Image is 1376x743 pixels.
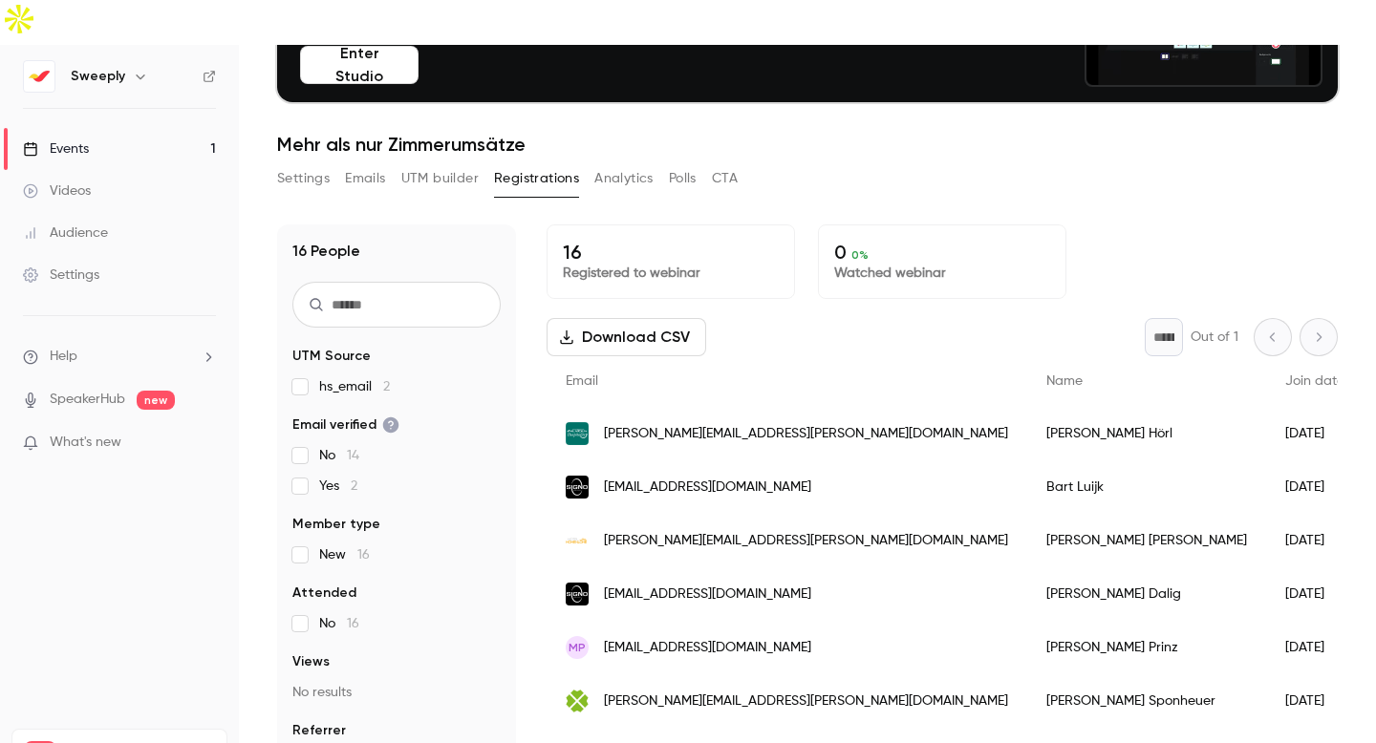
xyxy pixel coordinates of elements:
div: [PERSON_NAME] Dalig [1027,567,1266,621]
button: Polls [669,163,697,194]
div: Settings [23,265,99,285]
span: Member type [292,515,380,534]
span: UTM Source [292,347,371,366]
span: Views [292,652,330,671]
img: signohc.com [566,583,589,605]
div: [PERSON_NAME] [PERSON_NAME] [1027,514,1266,567]
span: [EMAIL_ADDRESS][DOMAIN_NAME] [604,584,811,605]
p: 0 [834,241,1050,264]
span: [PERSON_NAME][EMAIL_ADDRESS][PERSON_NAME][DOMAIN_NAME] [604,531,1008,551]
button: UTM builder [401,163,479,194]
div: [PERSON_NAME] Hörl [1027,407,1266,460]
p: Watched webinar [834,264,1050,283]
span: [PERSON_NAME][EMAIL_ADDRESS][PERSON_NAME][DOMAIN_NAME] [604,424,1008,444]
span: Join date [1285,374,1344,388]
img: nextgenhospitality.de [566,422,589,445]
img: hotel-hohenlohe.de [566,537,589,544]
span: What's new [50,433,121,453]
div: Events [23,139,89,159]
p: Registered to webinar [563,264,779,283]
span: Attended [292,584,356,603]
button: Enter Studio [300,46,419,84]
div: Audience [23,223,108,243]
button: Settings [277,163,330,194]
button: CTA [712,163,738,194]
a: SpeakerHub [50,390,125,410]
span: Referrer [292,721,346,740]
button: Analytics [594,163,654,194]
h6: Sweeply [71,67,125,86]
span: MP [569,639,586,656]
div: [DATE] [1266,621,1364,674]
span: hs_email [319,377,390,396]
span: Name [1046,374,1083,388]
span: 2 [383,380,390,393]
span: [EMAIL_ADDRESS][DOMAIN_NAME] [604,478,811,498]
span: 16 [357,548,370,562]
button: Emails [345,163,385,194]
div: [DATE] [1266,514,1364,567]
p: No results [292,683,501,702]
span: new [137,391,175,410]
span: 0 % [851,248,869,262]
img: signohc.com [566,476,589,499]
p: 16 [563,241,779,264]
div: [DATE] [1266,567,1364,621]
div: [DATE] [1266,460,1364,514]
button: Download CSV [547,318,706,356]
span: Yes [319,477,357,496]
span: Email [566,374,598,388]
span: Help [50,347,77,367]
span: No [319,614,359,633]
button: Registrations [494,163,579,194]
span: [PERSON_NAME][EMAIL_ADDRESS][PERSON_NAME][DOMAIN_NAME] [604,691,1008,711]
span: 14 [347,449,359,462]
h1: 16 People [292,240,360,263]
div: [DATE] [1266,674,1364,728]
div: Bart Luijk [1027,460,1266,514]
span: 2 [351,479,357,493]
div: [DATE] [1266,407,1364,460]
span: 16 [347,617,359,630]
div: [PERSON_NAME] Sponheuer [1027,674,1266,728]
p: Out of 1 [1191,328,1238,347]
img: Sweeply [24,61,54,92]
span: [EMAIL_ADDRESS][DOMAIN_NAME] [604,638,811,658]
span: No [319,446,359,465]
span: New [319,545,370,564]
li: help-dropdown-opener [23,347,216,367]
div: [PERSON_NAME] Prinz [1027,621,1266,674]
img: glueck-auf.de [566,690,589,712]
span: Email verified [292,415,399,435]
div: Videos [23,181,91,201]
h1: Mehr als nur Zimmerumsätze [277,133,1338,156]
